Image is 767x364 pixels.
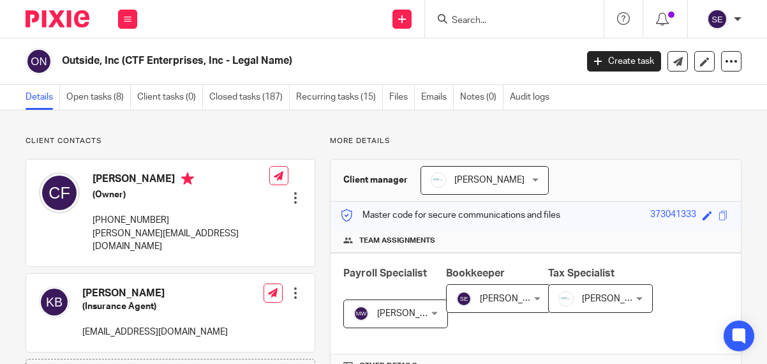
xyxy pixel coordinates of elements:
[62,54,466,68] h2: Outside, Inc (CTF Enterprises, Inc - Legal Name)
[650,208,696,223] div: 373041333
[93,227,269,254] p: [PERSON_NAME][EMAIL_ADDRESS][DOMAIN_NAME]
[510,85,556,110] a: Audit logs
[181,172,194,185] i: Primary
[39,287,70,317] img: svg%3E
[456,291,472,307] img: svg%3E
[707,9,727,29] img: svg%3E
[26,85,60,110] a: Details
[454,176,525,185] span: [PERSON_NAME]
[26,10,89,27] img: Pixie
[354,306,369,321] img: svg%3E
[343,174,408,186] h3: Client manager
[431,172,446,188] img: _Logo.png
[340,209,560,222] p: Master code for secure communications and files
[93,188,269,201] h5: (Owner)
[389,85,415,110] a: Files
[82,326,228,338] p: [EMAIL_ADDRESS][DOMAIN_NAME]
[330,136,741,146] p: More details
[209,85,290,110] a: Closed tasks (187)
[377,309,447,318] span: [PERSON_NAME]
[460,85,503,110] a: Notes (0)
[93,214,269,227] p: [PHONE_NUMBER]
[451,15,565,27] input: Search
[446,268,505,278] span: Bookkeeper
[26,136,315,146] p: Client contacts
[343,268,427,278] span: Payroll Specialist
[39,172,80,213] img: svg%3E
[558,291,574,307] img: _Logo.png
[548,268,614,278] span: Tax Specialist
[26,48,52,75] img: svg%3E
[480,294,550,303] span: [PERSON_NAME]
[359,236,435,246] span: Team assignments
[421,85,454,110] a: Emails
[93,172,269,188] h4: [PERSON_NAME]
[587,51,661,72] a: Create task
[296,85,383,110] a: Recurring tasks (15)
[137,85,203,110] a: Client tasks (0)
[82,300,228,313] h5: (Insurance Agent)
[66,85,131,110] a: Open tasks (8)
[582,294,652,303] span: [PERSON_NAME]
[82,287,228,300] h4: [PERSON_NAME]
